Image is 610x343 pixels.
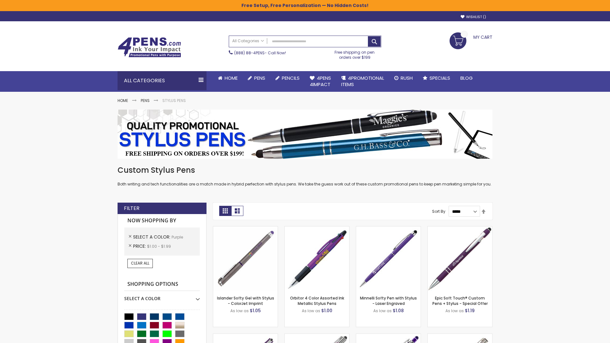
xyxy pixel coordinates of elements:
[229,36,267,46] a: All Categories
[162,98,186,103] strong: Stylus Pens
[127,259,153,268] a: Clear All
[373,308,392,313] span: As low as
[445,308,464,313] span: As low as
[432,295,488,306] a: Epic Soft Touch® Custom Pens + Stylus - Special Offer
[455,71,478,85] a: Blog
[393,307,404,314] span: $1.08
[328,47,382,60] div: Free shipping on pen orders over $199
[124,291,200,302] div: Select A Color
[418,71,455,85] a: Specials
[234,50,265,56] a: (888) 88-4PENS
[460,75,473,81] span: Blog
[356,226,421,291] img: Minnelli Softy Pen with Stylus - Laser Engraved-Purple
[336,71,389,92] a: 4PROMOTIONALITEMS
[285,226,349,232] a: Orbitor 4 Color Assorted Ink Metallic Stylus Pens-Purple
[219,206,231,216] strong: Grid
[124,278,200,291] strong: Shopping Options
[428,226,492,291] img: 4P-MS8B-Purple
[232,38,264,44] span: All Categories
[147,244,171,249] span: $1.00 - $1.99
[389,71,418,85] a: Rush
[118,98,128,103] a: Home
[305,71,336,92] a: 4Pens4impact
[213,333,278,339] a: Avendale Velvet Touch Stylus Gel Pen-Purple
[302,308,320,313] span: As low as
[461,15,486,19] a: Wishlist
[428,333,492,339] a: Tres-Chic Touch Pen - Standard Laser-Purple
[225,75,238,81] span: Home
[213,226,278,232] a: Islander Softy Gel with Stylus - ColorJet Imprint-Purple
[124,205,139,212] strong: Filter
[213,226,278,291] img: Islander Softy Gel with Stylus - ColorJet Imprint-Purple
[118,110,492,159] img: Stylus Pens
[124,214,200,227] strong: Now Shopping by
[133,234,172,240] span: Select A Color
[118,165,492,187] div: Both writing and tech functionalities are a match made in hybrid perfection with stylus pens. We ...
[285,226,349,291] img: Orbitor 4 Color Assorted Ink Metallic Stylus Pens-Purple
[230,308,249,313] span: As low as
[430,75,450,81] span: Specials
[321,307,332,314] span: $1.00
[131,260,149,266] span: Clear All
[133,243,147,249] span: Price
[250,307,261,314] span: $1.05
[290,295,344,306] a: Orbitor 4 Color Assorted Ink Metallic Stylus Pens
[118,165,492,175] h1: Custom Stylus Pens
[234,50,286,56] span: - Call Now!
[282,75,300,81] span: Pencils
[141,98,150,103] a: Pens
[341,75,384,88] span: 4PROMOTIONAL ITEMS
[217,295,274,306] a: Islander Softy Gel with Stylus - ColorJet Imprint
[270,71,305,85] a: Pencils
[254,75,265,81] span: Pens
[401,75,413,81] span: Rush
[432,209,445,214] label: Sort By
[118,37,181,57] img: 4Pens Custom Pens and Promotional Products
[360,295,417,306] a: Minnelli Softy Pen with Stylus - Laser Engraved
[285,333,349,339] a: Tres-Chic with Stylus Metal Pen - Standard Laser-Purple
[118,71,207,90] div: All Categories
[213,71,243,85] a: Home
[465,307,475,314] span: $1.19
[310,75,331,88] span: 4Pens 4impact
[356,333,421,339] a: Phoenix Softy with Stylus Pen - Laser-Purple
[172,234,183,240] span: Purple
[428,226,492,232] a: 4P-MS8B-Purple
[356,226,421,232] a: Minnelli Softy Pen with Stylus - Laser Engraved-Purple
[243,71,270,85] a: Pens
